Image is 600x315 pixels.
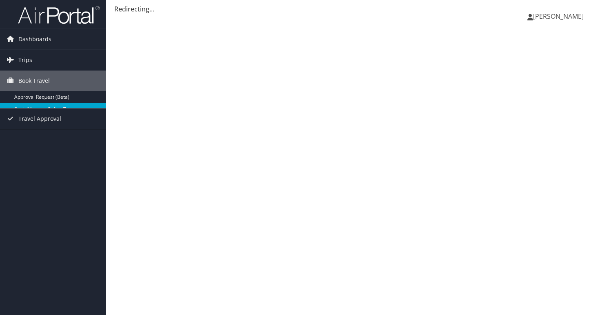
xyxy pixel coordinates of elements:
img: airportal-logo.png [18,5,100,24]
span: Dashboards [18,29,51,49]
div: Redirecting... [114,4,592,14]
a: [PERSON_NAME] [527,4,592,29]
span: [PERSON_NAME] [533,12,584,21]
span: Book Travel [18,71,50,91]
span: Travel Approval [18,109,61,129]
span: Trips [18,50,32,70]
